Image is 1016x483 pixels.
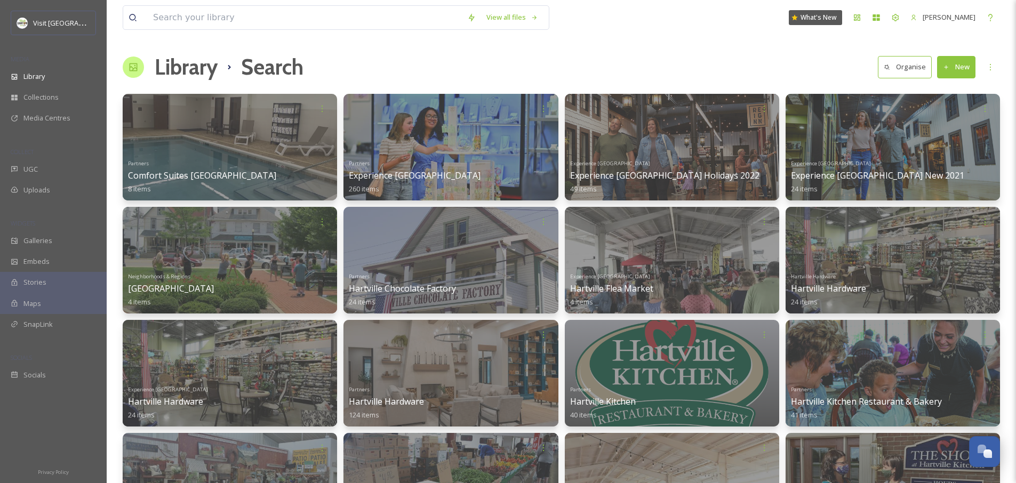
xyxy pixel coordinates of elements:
span: Experience [GEOGRAPHIC_DATA] [349,170,481,181]
span: Hartville Hardware [791,273,836,280]
a: Privacy Policy [38,465,69,478]
span: SOCIALS [11,353,32,361]
img: download.jpeg [17,18,28,28]
span: 4 items [570,297,593,307]
a: PartnersComfort Suites [GEOGRAPHIC_DATA]8 items [128,157,276,194]
span: Hartville Kitchen Restaurant & Bakery [791,396,942,407]
span: 24 items [128,410,155,420]
a: Neighborhoods & Regions[GEOGRAPHIC_DATA]4 items [128,270,214,307]
span: Hartville Flea Market [570,283,653,294]
span: Visit [GEOGRAPHIC_DATA] [33,18,116,28]
span: 24 items [791,297,818,307]
span: Socials [23,370,46,380]
span: COLLECT [11,148,34,156]
span: Uploads [23,185,50,195]
a: Experience [GEOGRAPHIC_DATA]Hartville Hardware24 items [128,383,208,420]
a: Library [155,51,218,83]
span: Stories [23,277,46,287]
span: WIDGETS [11,219,35,227]
h1: Search [241,51,303,83]
span: Neighborhoods & Regions [128,273,190,280]
span: Embeds [23,256,50,267]
span: Experience [GEOGRAPHIC_DATA] [570,273,650,280]
span: Partners [349,160,370,167]
span: UGC [23,164,38,174]
a: PartnersHartville Kitchen Restaurant & Bakery41 items [791,383,942,420]
span: Hartville Chocolate Factory [349,283,456,294]
span: Hartville Hardware [791,283,866,294]
a: What's New [789,10,842,25]
span: Partners [791,386,812,393]
span: Privacy Policy [38,469,69,476]
a: Experience [GEOGRAPHIC_DATA]Hartville Flea Market4 items [570,270,653,307]
a: Experience [GEOGRAPHIC_DATA]Experience [GEOGRAPHIC_DATA] Holidays 202249 items [570,157,759,194]
span: Experience [GEOGRAPHIC_DATA] [128,386,208,393]
button: New [937,56,975,78]
a: View all files [481,7,543,28]
span: 40 items [570,410,597,420]
a: [PERSON_NAME] [905,7,981,28]
span: Maps [23,299,41,309]
span: Partners [349,386,370,393]
a: Organise [878,56,937,78]
a: PartnersExperience [GEOGRAPHIC_DATA]260 items [349,157,481,194]
span: 49 items [570,184,597,194]
span: 24 items [791,184,818,194]
span: Hartville Hardware [128,396,203,407]
span: Experience [GEOGRAPHIC_DATA] [570,160,650,167]
span: Partners [349,273,370,280]
span: 8 items [128,184,151,194]
span: [PERSON_NAME] [923,12,975,22]
span: Library [23,71,45,82]
span: Partners [128,160,149,167]
span: Hartville Kitchen [570,396,636,407]
span: 124 items [349,410,379,420]
span: Collections [23,92,59,102]
a: Hartville HardwareHartville Hardware24 items [791,270,866,307]
span: Media Centres [23,113,70,123]
span: Experience [GEOGRAPHIC_DATA] New 2021 [791,170,964,181]
span: [GEOGRAPHIC_DATA] [128,283,214,294]
button: Organise [878,56,932,78]
input: Search your library [148,6,462,29]
span: Comfort Suites [GEOGRAPHIC_DATA] [128,170,276,181]
span: Partners [570,386,591,393]
span: Experience [GEOGRAPHIC_DATA] [791,160,871,167]
button: Open Chat [969,436,1000,467]
span: SnapLink [23,319,53,329]
span: MEDIA [11,55,29,63]
span: Galleries [23,236,52,246]
a: PartnersHartville Kitchen40 items [570,383,636,420]
span: 4 items [128,297,151,307]
a: PartnersHartville Chocolate Factory24 items [349,270,456,307]
span: 260 items [349,184,379,194]
span: 41 items [791,410,818,420]
span: Hartville Hardware [349,396,424,407]
a: PartnersHartville Hardware124 items [349,383,424,420]
span: Experience [GEOGRAPHIC_DATA] Holidays 2022 [570,170,759,181]
span: 24 items [349,297,375,307]
a: Experience [GEOGRAPHIC_DATA]Experience [GEOGRAPHIC_DATA] New 202124 items [791,157,964,194]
